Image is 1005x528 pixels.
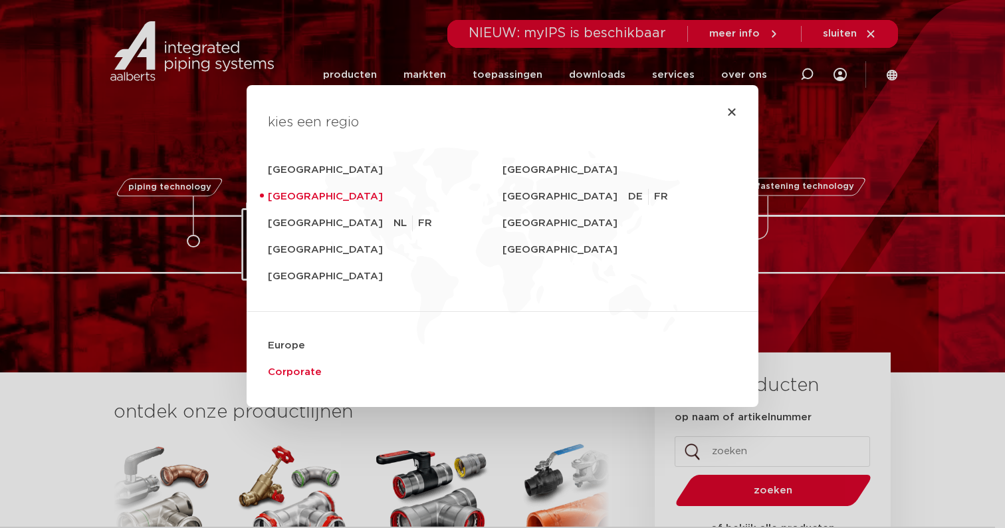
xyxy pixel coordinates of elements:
[268,237,502,263] a: [GEOGRAPHIC_DATA]
[502,184,628,210] a: [GEOGRAPHIC_DATA]
[268,332,737,359] a: Europe
[393,210,432,237] ul: [GEOGRAPHIC_DATA]
[628,184,679,210] ul: [GEOGRAPHIC_DATA]
[268,359,737,386] a: Corporate
[268,210,393,237] a: [GEOGRAPHIC_DATA]
[502,210,737,237] a: [GEOGRAPHIC_DATA]
[502,157,737,184] a: [GEOGRAPHIC_DATA]
[268,184,502,210] a: [GEOGRAPHIC_DATA]
[502,237,737,263] a: [GEOGRAPHIC_DATA]
[268,157,502,184] a: [GEOGRAPHIC_DATA]
[268,112,737,133] h4: kies een regio
[268,263,502,290] a: [GEOGRAPHIC_DATA]
[268,157,737,386] nav: Menu
[418,215,432,231] a: FR
[654,189,673,205] a: FR
[628,189,649,205] a: DE
[393,215,413,231] a: NL
[726,106,737,117] a: Close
